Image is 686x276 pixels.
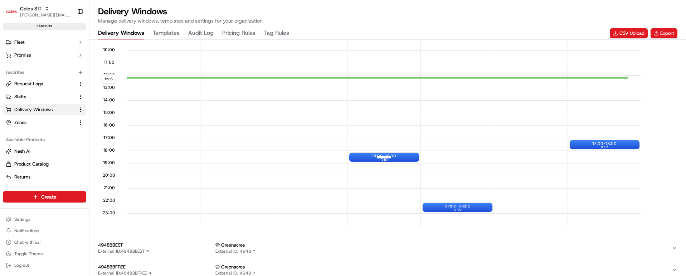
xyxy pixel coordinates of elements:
span: Knowledge Base [14,104,55,111]
div: Available Products [3,134,86,146]
div: We're available if you need us! [24,76,91,81]
p: Manage delivery windows, templates and settings for your organization [98,17,263,24]
span: 22:00 [103,198,115,203]
img: Nash [7,7,21,22]
div: sandbox [3,23,86,30]
span: 21:00 [103,185,115,191]
span: Zones [14,119,26,126]
span: 20:00 [103,172,115,178]
button: Audit Log [188,27,214,39]
a: Delivery Windows [6,106,75,113]
a: Returns [6,174,83,180]
span: Settings [14,216,30,222]
a: Nash AI [6,148,83,154]
span: 15:00 [103,110,115,115]
input: Got a question? Start typing here... [19,46,129,54]
button: [PERSON_NAME][EMAIL_ADDRESS][PERSON_NAME][PERSON_NAME][DOMAIN_NAME] [20,12,71,18]
button: CSV Upload [610,28,648,38]
span: Shifts [14,94,26,100]
span: 12:00 [103,72,115,78]
span: 18:00 [103,147,115,153]
button: Pricing Rules [222,27,256,39]
button: Coles SITColes SIT[PERSON_NAME][EMAIL_ADDRESS][PERSON_NAME][PERSON_NAME][DOMAIN_NAME] [3,3,74,20]
a: Shifts [6,94,75,100]
span: Request Logs [14,81,43,87]
button: Log out [3,260,86,270]
button: Tag Rules [264,27,289,39]
div: Start new chat [24,68,117,76]
span: 4948BBEST [98,242,213,248]
a: External ID:4948BBFREE [98,270,152,276]
span: Create [41,193,57,200]
button: Notifications [3,226,86,236]
a: 📗Knowledge Base [4,101,58,114]
span: Delivery Windows [14,106,53,113]
span: 13:00 [103,85,115,90]
span: Greenacres [221,242,245,248]
button: Chat with us! [3,237,86,247]
a: External ID: 4948 [215,248,256,254]
span: Product Catalog [14,161,49,167]
a: External ID: 4948 [215,270,256,276]
img: 1736555255976-a54dd68f-1ca7-489b-9aae-adbdc363a1c4 [7,68,20,81]
button: Start new chat [122,71,130,79]
span: Chat with us! [14,239,40,245]
a: Product Catalog [6,161,83,167]
button: Fleet [3,37,86,48]
span: Notifications [14,228,39,234]
button: Zones [3,117,86,128]
span: 16:00 [103,122,115,128]
a: Zones [6,119,75,126]
button: Coles SIT [20,5,42,12]
span: 11:00 [104,60,115,65]
button: Templates [153,27,180,39]
div: 💻 [60,105,66,110]
span: 17:00 [103,135,115,141]
a: Powered byPylon [50,121,87,127]
span: Pylon [71,122,87,127]
button: Shifts [3,91,86,103]
button: Returns [3,171,86,183]
div: 📗 [7,105,13,110]
a: External ID:4948BBEST [98,248,150,254]
span: API Documentation [68,104,115,111]
div: Favorites [3,67,86,78]
p: Welcome 👋 [7,29,130,40]
button: Toggle Theme [3,249,86,259]
span: Promise [14,52,31,58]
button: Product Catalog [3,158,86,170]
span: 10:00 [103,47,115,53]
button: Create [3,191,86,203]
span: 19:00 [103,160,115,166]
button: Nash AI [3,146,86,157]
span: Log out [14,262,29,268]
span: Toggle Theme [14,251,43,257]
button: Delivery Windows [98,27,144,39]
button: Settings [3,214,86,224]
button: Delivery Windows [3,104,86,115]
button: Export [651,28,677,38]
span: Greenacres [221,264,245,270]
button: 4948BBESTExternal ID:4948BBEST GreenacresExternal ID: 4948 [89,237,686,259]
h1: Delivery Windows [98,6,263,17]
button: Promise [3,49,86,61]
img: Coles SIT [6,6,17,17]
span: Returns [14,174,30,180]
span: 23:00 [103,210,115,216]
span: Nash AI [14,148,30,154]
span: 4948BBFREE [98,264,213,270]
a: Request Logs [6,81,75,87]
a: 💻API Documentation [58,101,118,114]
span: 12:15 [101,74,116,84]
span: 14:00 [103,97,115,103]
button: Request Logs [3,78,86,90]
span: Fleet [14,39,25,46]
